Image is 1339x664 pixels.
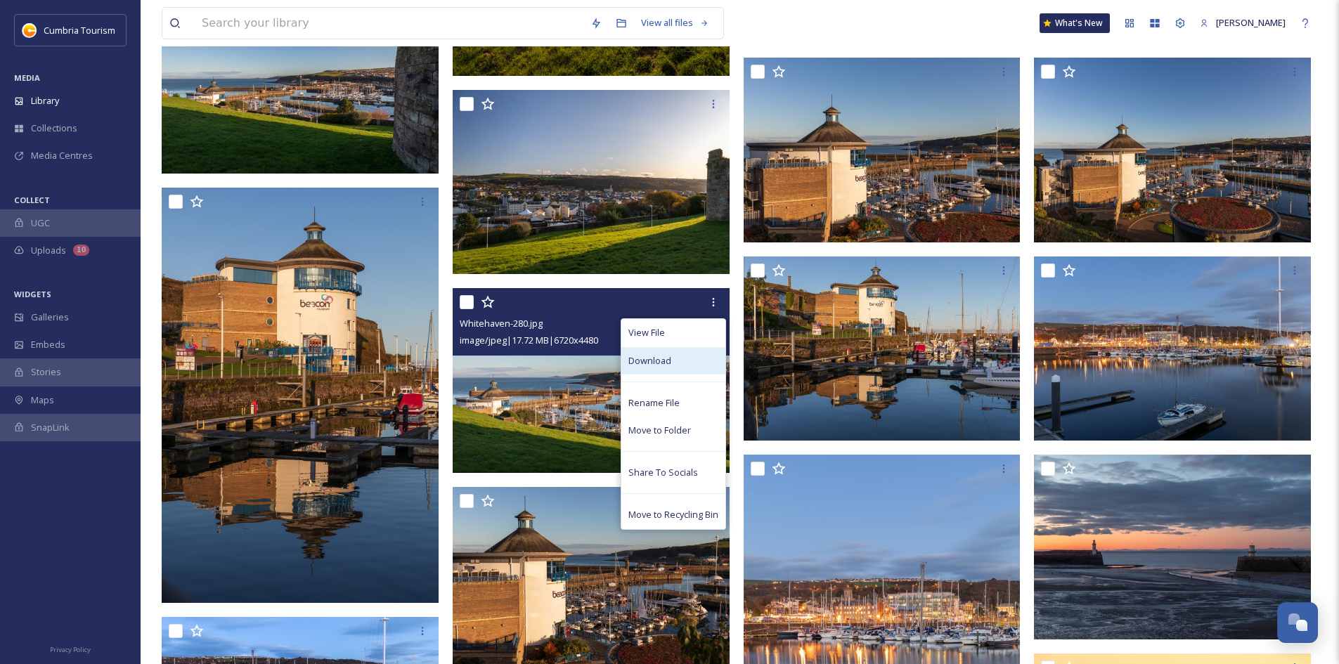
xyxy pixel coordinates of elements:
a: Privacy Policy [50,640,91,657]
img: Whitehaven-258.jpg [1034,256,1311,441]
img: Whitehaven-273.jpg [1034,58,1311,242]
span: Whitehaven-280.jpg [460,317,543,330]
div: 10 [73,245,89,256]
a: What's New [1040,13,1110,33]
img: Whitehaven-246.jpg [1034,455,1311,639]
img: Whitehaven-290.jpg [453,90,730,275]
span: Uploads [31,244,66,257]
span: Cumbria Tourism [44,24,115,37]
a: View all files [634,9,716,37]
span: Stories [31,365,61,379]
span: Privacy Policy [50,645,91,654]
img: Whitehaven-268.jpg [162,188,439,603]
img: Whitehaven-262.jpg [744,256,1021,441]
span: MEDIA [14,72,40,83]
span: Maps [31,393,54,407]
span: Library [31,94,59,108]
span: Embeds [31,338,65,351]
span: UGC [31,216,50,230]
span: COLLECT [14,195,50,205]
span: SnapLink [31,421,70,434]
span: View File [628,326,665,339]
span: Move to Recycling Bin [628,508,718,521]
button: Open Chat [1277,602,1318,643]
img: Whitehaven-275.jpg [744,58,1021,242]
span: Rename File [628,396,680,410]
img: images.jpg [22,23,37,37]
span: Collections [31,122,77,135]
span: Media Centres [31,149,93,162]
a: [PERSON_NAME] [1193,9,1293,37]
span: Galleries [31,311,69,324]
span: image/jpeg | 17.72 MB | 6720 x 4480 [460,334,598,346]
span: Download [628,354,671,367]
span: [PERSON_NAME] [1216,16,1286,29]
input: Search your library [195,8,583,39]
span: Share To Socials [628,466,698,479]
span: Move to Folder [628,424,691,437]
span: WIDGETS [14,289,51,299]
img: Whitehaven-280.jpg [453,288,730,473]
